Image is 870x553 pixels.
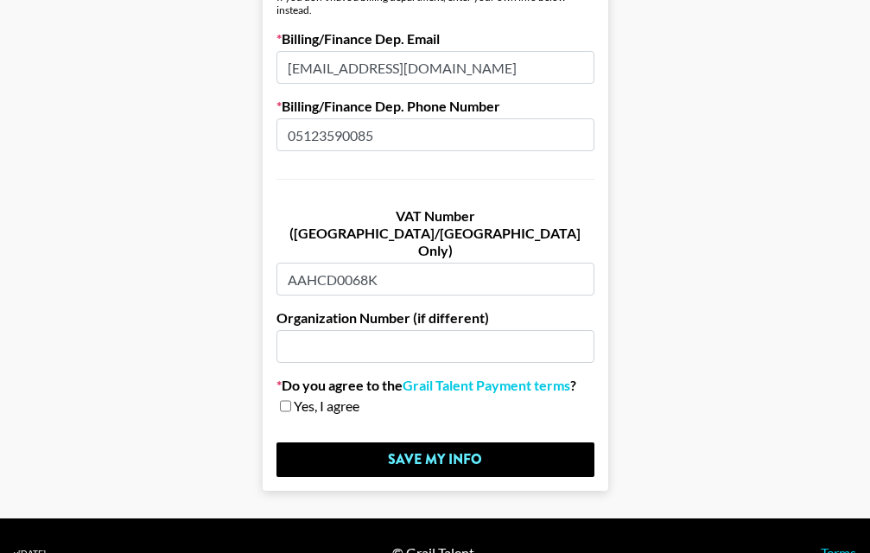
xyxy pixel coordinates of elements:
input: Save My Info [276,442,594,477]
label: Billing/Finance Dep. Phone Number [276,98,594,115]
label: Do you agree to the ? [276,377,594,394]
a: Grail Talent Payment terms [403,377,570,394]
span: Yes, I agree [294,397,359,415]
label: Billing/Finance Dep. Email [276,30,594,48]
label: VAT Number ([GEOGRAPHIC_DATA]/[GEOGRAPHIC_DATA] Only) [276,207,594,259]
label: Organization Number (if different) [276,309,594,327]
